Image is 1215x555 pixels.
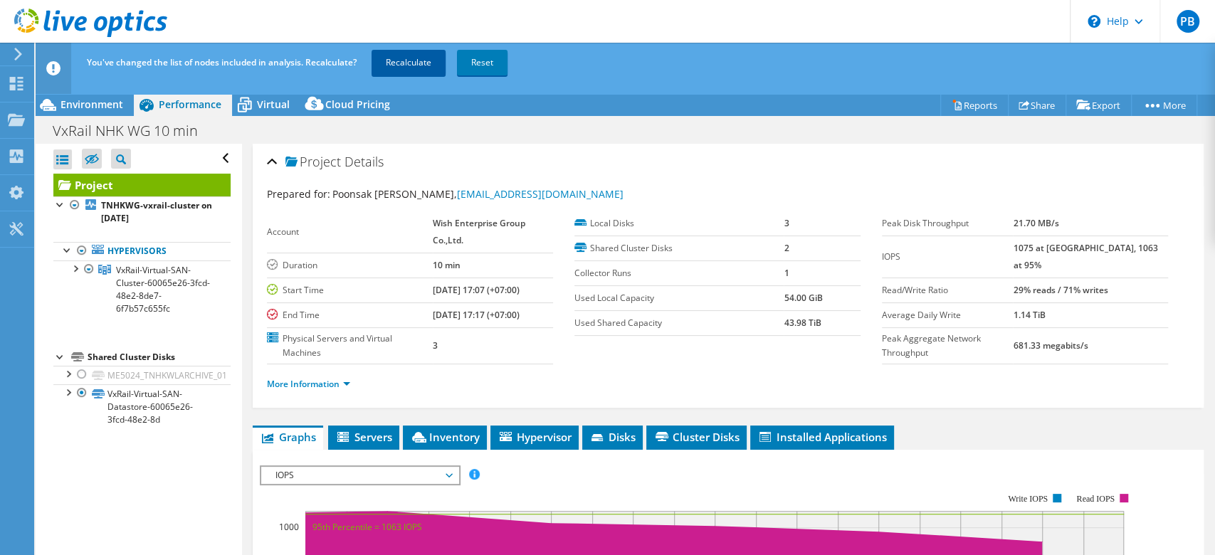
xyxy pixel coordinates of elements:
label: End Time [267,308,433,322]
a: Share [1008,94,1066,116]
a: [EMAIL_ADDRESS][DOMAIN_NAME] [457,187,624,201]
b: 29% reads / 71% writes [1013,284,1108,296]
a: ME5024_TNHKWLARCHIVE_01 [53,366,231,384]
label: Used Local Capacity [574,291,784,305]
span: Poonsak [PERSON_NAME], [332,187,624,201]
svg: \n [1088,15,1100,28]
a: Project [53,174,231,196]
b: 1075 at [GEOGRAPHIC_DATA], 1063 at 95% [1013,242,1157,271]
a: TNHKWG-vxrail-cluster on [DATE] [53,196,231,228]
span: Environment [61,97,123,111]
span: VxRail-Virtual-SAN-Cluster-60065e26-3fcd-48e2-8de7-6f7b57c655fc [116,264,210,314]
b: 3 [784,217,789,229]
span: You've changed the list of nodes included in analysis. Recalculate? [87,56,357,68]
span: Project [285,155,341,169]
b: [DATE] 17:07 (+07:00) [433,284,520,296]
text: 95th Percentile = 1063 IOPS [312,521,422,533]
b: 2 [784,242,789,254]
label: Peak Aggregate Network Throughput [882,332,1013,360]
label: Account [267,225,433,239]
span: Hypervisor [498,430,572,444]
span: Servers [335,430,392,444]
label: Shared Cluster Disks [574,241,784,255]
label: IOPS [882,250,1013,264]
label: Start Time [267,283,433,297]
a: Recalculate [372,50,446,75]
a: VxRail-Virtual-SAN-Datastore-60065e26-3fcd-48e2-8d [53,384,231,428]
b: Wish Enterprise Group Co.,Ltd. [433,217,525,246]
span: Installed Applications [757,430,887,444]
div: Shared Cluster Disks [88,349,231,366]
b: 681.33 megabits/s [1013,339,1088,351]
label: Duration [267,258,433,273]
a: Export [1066,94,1132,116]
text: Read IOPS [1076,494,1115,504]
span: Details [344,153,384,170]
b: 1.14 TiB [1013,309,1045,321]
h1: VxRail NHK WG 10 min [46,123,220,139]
label: Local Disks [574,216,784,231]
text: Write IOPS [1008,494,1048,504]
b: [DATE] 17:17 (+07:00) [433,309,520,321]
label: Physical Servers and Virtual Machines [267,332,433,360]
b: 43.98 TiB [784,317,821,329]
b: TNHKWG-vxrail-cluster on [DATE] [101,199,212,224]
a: Reports [940,94,1009,116]
label: Collector Runs [574,266,784,280]
label: Peak Disk Throughput [882,216,1013,231]
text: 1000 [279,521,299,533]
b: 54.00 GiB [784,292,822,304]
span: IOPS [268,467,451,484]
label: Prepared for: [267,187,330,201]
b: 1 [784,267,789,279]
label: Average Daily Write [882,308,1013,322]
span: Inventory [410,430,480,444]
span: Cluster Disks [653,430,740,444]
span: Cloud Pricing [325,97,390,111]
label: Read/Write Ratio [882,283,1013,297]
b: 3 [433,339,438,351]
span: PB [1177,10,1199,33]
a: Hypervisors [53,242,231,260]
b: 21.70 MB/s [1013,217,1058,229]
span: Graphs [260,430,316,444]
span: Virtual [257,97,290,111]
a: VxRail-Virtual-SAN-Cluster-60065e26-3fcd-48e2-8de7-6f7b57c655fc [53,260,231,317]
a: More Information [267,378,350,390]
label: Used Shared Capacity [574,316,784,330]
b: 10 min [433,259,461,271]
span: Disks [589,430,636,444]
a: More [1131,94,1197,116]
span: Performance [159,97,221,111]
a: Reset [457,50,507,75]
